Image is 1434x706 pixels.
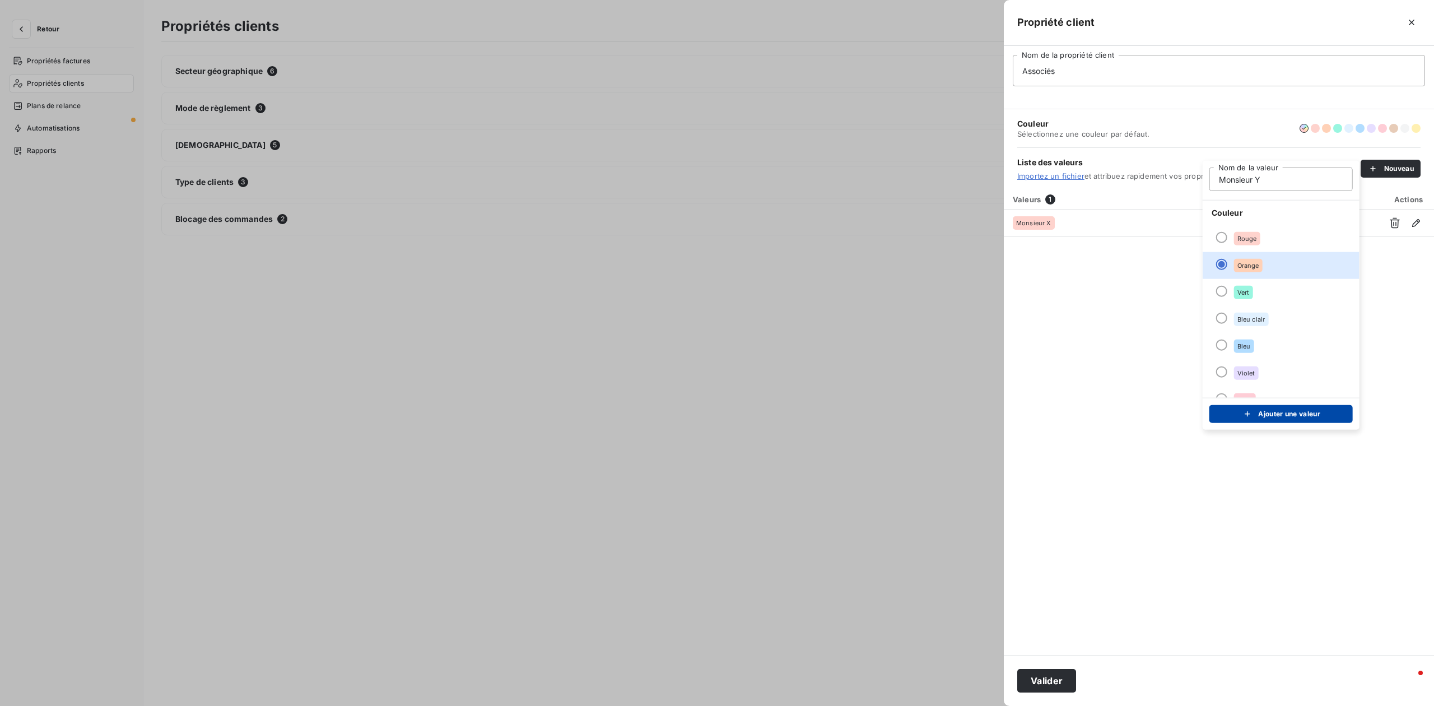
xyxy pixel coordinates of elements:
a: Importez un fichier [1017,171,1084,180]
div: Valeurs [1006,194,1375,205]
span: Liste des valeurs [1017,157,1361,168]
span: Actions [1394,195,1423,204]
span: Violet [1237,370,1255,377]
span: Orange [1237,262,1259,269]
span: Monsieur X [1016,220,1051,226]
span: Couleur [1017,118,1149,129]
h5: Propriété client [1017,15,1095,30]
span: Sélectionnez une couleur par défaut. [1017,129,1149,138]
span: 1 [1045,194,1055,205]
input: placeholder [1209,168,1353,191]
button: Nouveau [1361,160,1421,178]
span: Rose [1237,397,1253,403]
iframe: Intercom live chat [1396,668,1423,695]
span: Rouge [1237,235,1257,242]
input: placeholder [1013,55,1425,86]
span: Bleu [1237,343,1251,350]
span: Bleu clair [1237,316,1265,323]
button: Ajouter une valeur [1209,405,1353,423]
span: Couleur [1203,201,1359,225]
span: et attribuez rapidement vos propriétés. [1017,171,1361,180]
button: Valider [1017,669,1076,693]
span: Vert [1237,289,1250,296]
